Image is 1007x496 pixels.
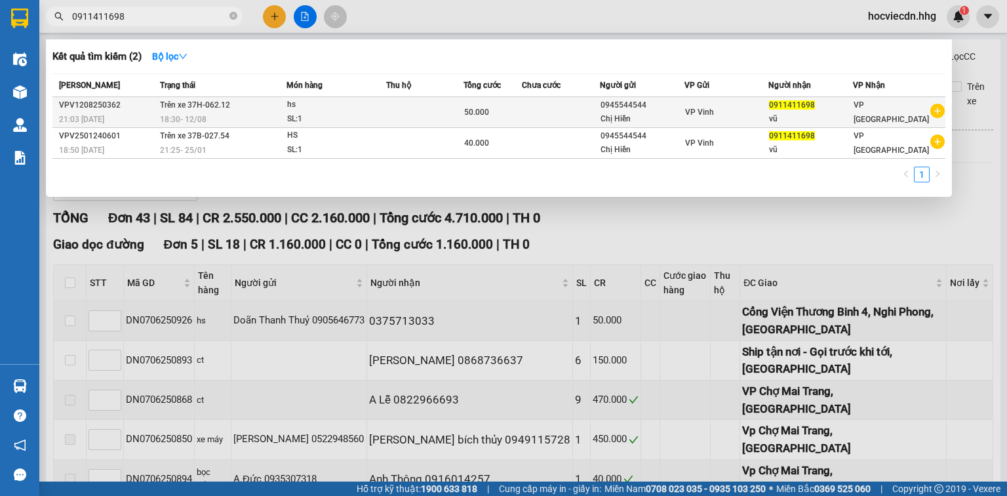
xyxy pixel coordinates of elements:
[915,167,929,182] a: 1
[464,138,489,148] span: 40.000
[601,112,684,126] div: Chị Hiền
[930,134,945,149] span: plus-circle
[13,118,27,132] img: warehouse-icon
[902,170,910,178] span: left
[464,81,501,90] span: Tổng cước
[930,167,945,182] button: right
[853,81,885,90] span: VP Nhận
[600,81,636,90] span: Người gửi
[59,129,156,143] div: VPV2501240601
[13,151,27,165] img: solution-icon
[769,100,815,110] span: 0911411698
[14,468,26,481] span: message
[854,131,929,155] span: VP [GEOGRAPHIC_DATA]
[685,108,714,117] span: VP Vinh
[59,146,104,155] span: 18:50 [DATE]
[769,112,852,126] div: vũ
[287,98,385,112] div: hs
[229,10,237,23] span: close-circle
[152,51,188,62] strong: Bộ lọc
[11,9,28,28] img: logo-vxr
[287,129,385,143] div: HS
[522,81,561,90] span: Chưa cước
[13,85,27,99] img: warehouse-icon
[52,50,142,64] h3: Kết quả tìm kiếm ( 2 )
[287,143,385,157] div: SL: 1
[54,12,64,21] span: search
[601,143,684,157] div: Chị Hiền
[464,108,489,117] span: 50.000
[685,138,714,148] span: VP Vinh
[160,146,207,155] span: 21:25 - 25/01
[914,167,930,182] li: 1
[769,143,852,157] div: vũ
[178,52,188,61] span: down
[684,81,709,90] span: VP Gửi
[930,104,945,118] span: plus-circle
[59,98,156,112] div: VPV1208250362
[14,439,26,451] span: notification
[160,100,230,110] span: Trên xe 37H-062.12
[898,167,914,182] li: Previous Page
[287,112,385,127] div: SL: 1
[854,100,929,124] span: VP [GEOGRAPHIC_DATA]
[601,129,684,143] div: 0945544544
[930,167,945,182] li: Next Page
[160,81,195,90] span: Trạng thái
[13,379,27,393] img: warehouse-icon
[768,81,811,90] span: Người nhận
[142,46,198,67] button: Bộ lọcdown
[160,131,229,140] span: Trên xe 37B-027.54
[59,115,104,124] span: 21:03 [DATE]
[59,81,120,90] span: [PERSON_NAME]
[14,409,26,422] span: question-circle
[386,81,411,90] span: Thu hộ
[160,115,207,124] span: 18:30 - 12/08
[601,98,684,112] div: 0945544544
[286,81,323,90] span: Món hàng
[898,167,914,182] button: left
[13,52,27,66] img: warehouse-icon
[934,170,941,178] span: right
[72,9,227,24] input: Tìm tên, số ĐT hoặc mã đơn
[769,131,815,140] span: 0911411698
[229,12,237,20] span: close-circle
